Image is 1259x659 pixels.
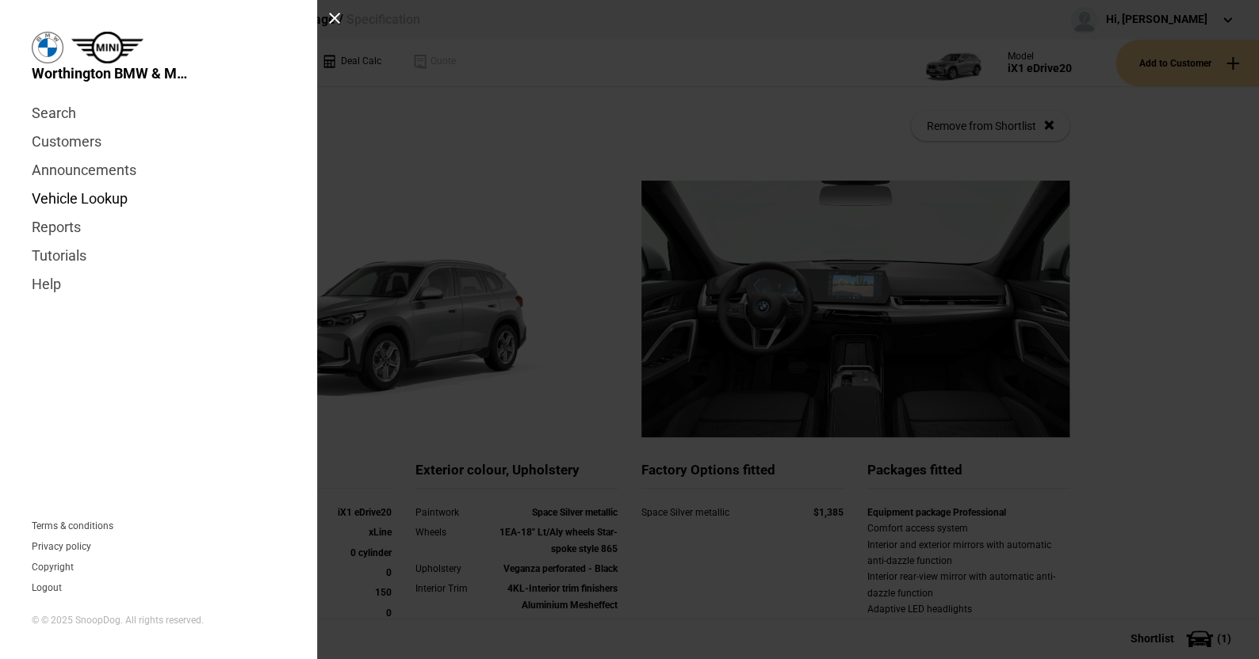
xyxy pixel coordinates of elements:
a: Reports [32,213,285,242]
a: Announcements [32,156,285,185]
div: © © 2025 SnoopDog. All rights reserved. [32,614,285,627]
a: Customers [32,128,285,156]
img: bmw.png [32,32,63,63]
a: Privacy policy [32,542,91,551]
button: Logout [32,583,62,592]
a: Vehicle Lookup [32,185,285,213]
a: Help [32,270,285,299]
span: Worthington BMW & MINI Garage [32,63,190,83]
a: Copyright [32,562,74,572]
a: Terms & conditions [32,521,113,531]
a: Tutorials [32,242,285,270]
a: Search [32,99,285,128]
img: mini.png [71,32,144,63]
